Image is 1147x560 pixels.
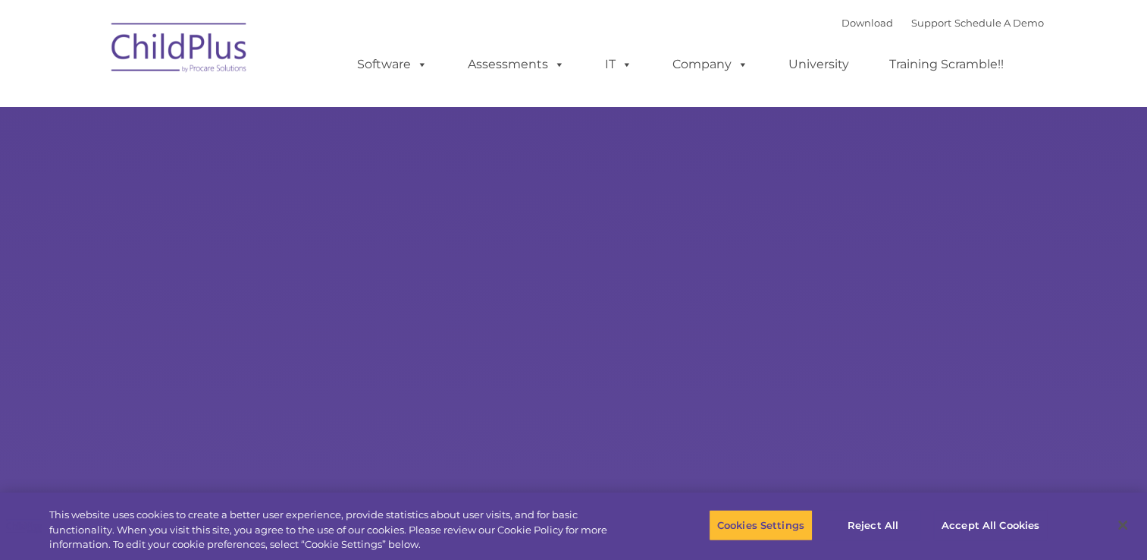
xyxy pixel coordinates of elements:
a: University [773,49,864,80]
a: Assessments [453,49,580,80]
a: Training Scramble!! [874,49,1019,80]
a: Download [841,17,893,29]
img: ChildPlus by Procare Solutions [104,12,255,88]
div: This website uses cookies to create a better user experience, provide statistics about user visit... [49,508,631,552]
a: Company [657,49,763,80]
font: | [841,17,1044,29]
a: Software [342,49,443,80]
button: Cookies Settings [709,509,813,541]
a: Schedule A Demo [954,17,1044,29]
a: IT [590,49,647,80]
button: Accept All Cookies [933,509,1048,541]
a: Support [911,17,951,29]
button: Close [1106,508,1139,542]
button: Reject All [826,509,920,541]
